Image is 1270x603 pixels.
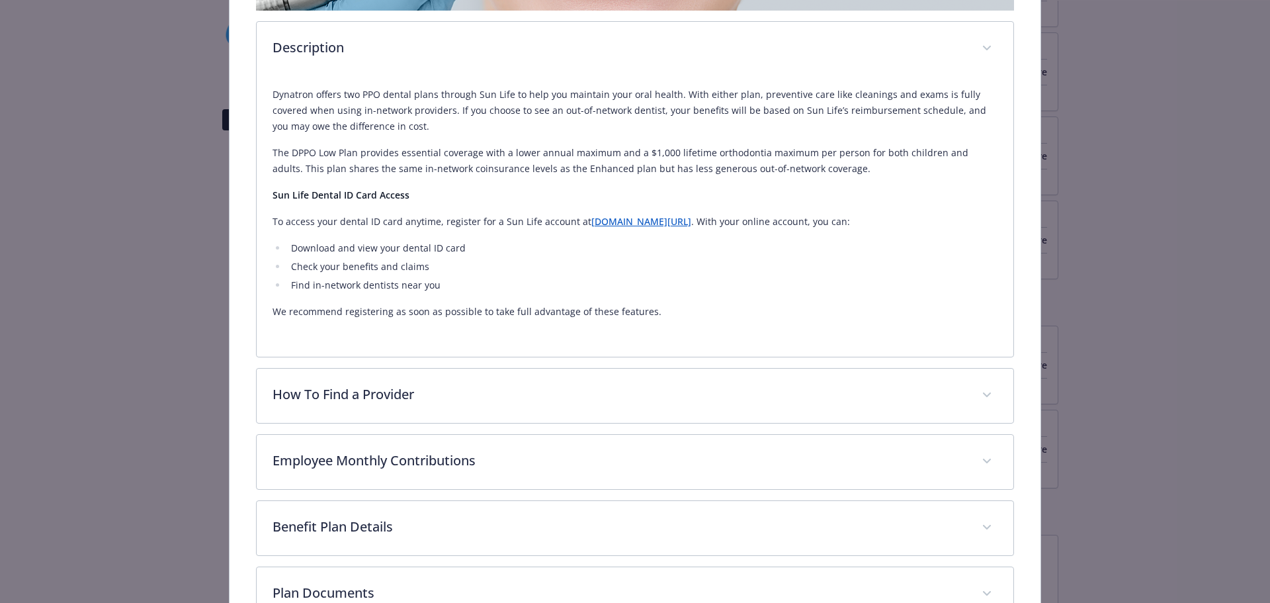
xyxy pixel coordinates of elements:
li: Download and view your dental ID card [287,240,998,256]
p: How To Find a Provider [273,385,966,404]
p: Employee Monthly Contributions [273,451,966,471]
div: Description [257,76,1014,357]
div: How To Find a Provider [257,369,1014,423]
strong: Sun Life Dental ID Card Access [273,189,409,201]
p: To access your dental ID card anytime, register for a Sun Life account at . With your online acco... [273,214,998,230]
div: Employee Monthly Contributions [257,435,1014,489]
li: Find in-network dentists near you [287,277,998,293]
div: Benefit Plan Details [257,501,1014,555]
div: Description [257,22,1014,76]
p: Description [273,38,966,58]
a: [DOMAIN_NAME][URL] [591,215,691,228]
p: Benefit Plan Details [273,517,966,537]
p: Plan Documents [273,583,966,603]
p: Dynatron offers two PPO dental plans through Sun Life to help you maintain your oral health. With... [273,87,998,134]
p: We recommend registering as soon as possible to take full advantage of these features. [273,304,998,320]
p: The DPPO Low Plan provides essential coverage with a lower annual maximum and a $1,000 lifetime o... [273,145,998,177]
li: Check your benefits and claims [287,259,998,275]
